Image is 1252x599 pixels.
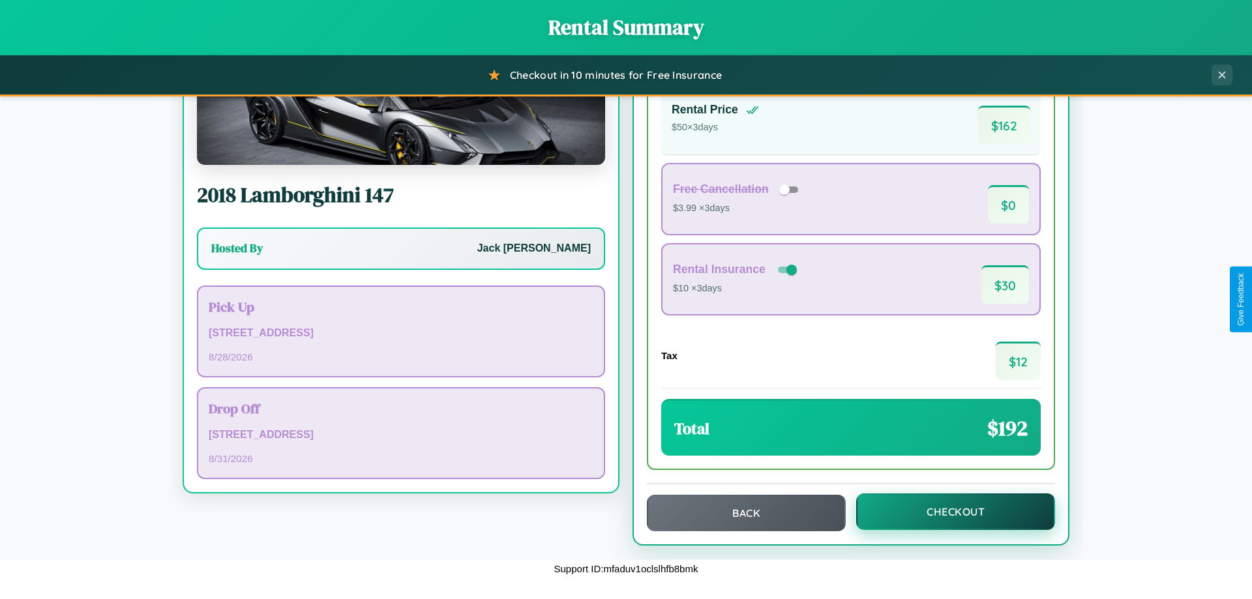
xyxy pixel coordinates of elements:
[209,426,593,445] p: [STREET_ADDRESS]
[996,342,1041,380] span: $ 12
[209,324,593,343] p: [STREET_ADDRESS]
[477,239,591,258] p: Jack [PERSON_NAME]
[981,265,1029,304] span: $ 30
[856,493,1055,530] button: Checkout
[197,181,605,209] h2: 2018 Lamborghini 147
[510,68,722,81] span: Checkout in 10 minutes for Free Insurance
[673,263,766,276] h4: Rental Insurance
[211,241,263,256] h3: Hosted By
[673,280,799,297] p: $10 × 3 days
[209,348,593,366] p: 8 / 28 / 2026
[209,450,593,467] p: 8 / 31 / 2026
[209,399,593,418] h3: Drop Off
[673,183,769,196] h4: Free Cancellation
[661,350,678,361] h4: Tax
[988,185,1029,224] span: $ 0
[673,200,803,217] p: $3.99 × 3 days
[674,418,709,439] h3: Total
[672,119,759,136] p: $ 50 × 3 days
[197,35,605,165] img: Lamborghini 147
[554,560,698,577] p: Support ID: mfaduv1oclslhfb8bmk
[647,495,846,531] button: Back
[978,106,1030,144] span: $ 162
[672,103,738,117] h4: Rental Price
[209,297,593,316] h3: Pick Up
[13,13,1239,42] h1: Rental Summary
[987,414,1028,443] span: $ 192
[1236,273,1245,326] div: Give Feedback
